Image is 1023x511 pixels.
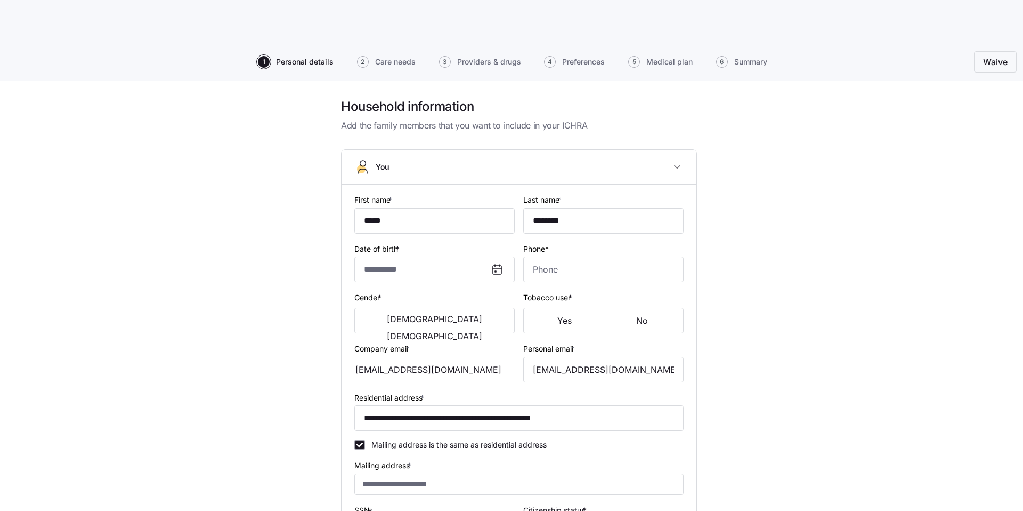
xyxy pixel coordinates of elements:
[628,56,693,68] button: 5Medical plan
[734,58,767,66] span: Summary
[387,315,482,323] span: [DEMOGRAPHIC_DATA]
[354,343,412,355] label: Company email
[365,440,547,450] label: Mailing address is the same as residential address
[457,58,521,66] span: Providers & drugs
[276,58,334,66] span: Personal details
[636,316,648,325] span: No
[439,56,521,68] button: 3Providers & drugs
[628,56,640,68] span: 5
[523,292,574,304] label: Tobacco user
[342,150,696,185] button: You
[523,194,563,206] label: Last name
[439,56,451,68] span: 3
[544,56,556,68] span: 4
[387,332,482,340] span: [DEMOGRAPHIC_DATA]
[354,243,402,255] label: Date of birth
[974,51,1017,73] button: Waive
[544,56,605,68] button: 4Preferences
[354,460,413,472] label: Mailing address
[354,292,384,304] label: Gender
[523,257,684,282] input: Phone
[256,56,334,68] a: 1Personal details
[562,58,605,66] span: Preferences
[523,357,684,382] input: Email
[357,56,369,68] span: 2
[258,56,334,68] button: 1Personal details
[523,243,549,255] label: Phone*
[376,162,389,172] span: You
[341,119,697,132] span: Add the family members that you want to include in your ICHRA
[523,343,577,355] label: Personal email
[354,392,426,404] label: Residential address
[375,58,416,66] span: Care needs
[357,56,416,68] button: 2Care needs
[983,55,1008,68] span: Waive
[646,58,693,66] span: Medical plan
[341,98,697,115] h1: Household information
[354,194,394,206] label: First name
[258,56,270,68] span: 1
[716,56,767,68] button: 6Summary
[557,316,572,325] span: Yes
[716,56,728,68] span: 6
